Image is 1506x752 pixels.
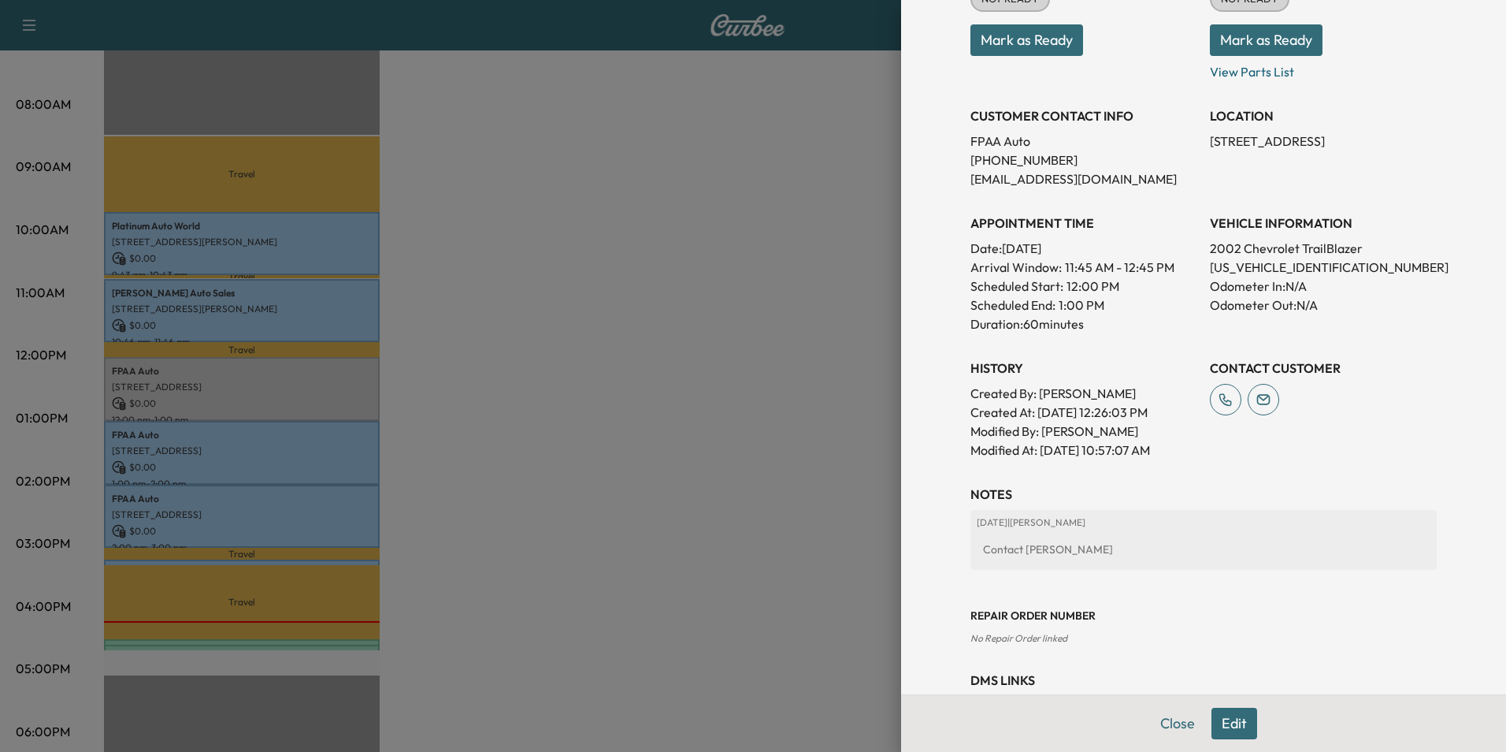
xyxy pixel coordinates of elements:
[1210,239,1437,258] p: 2002 Chevrolet TrailBlazer
[970,315,1197,333] p: Duration: 60 minutes
[1150,708,1205,739] button: Close
[970,671,1437,690] h3: DMS Links
[1210,277,1437,296] p: Odometer In: N/A
[970,359,1197,378] h3: History
[1059,296,1104,315] p: 1:00 PM
[970,258,1197,277] p: Arrival Window:
[1065,258,1174,277] span: 11:45 AM - 12:45 PM
[977,516,1430,529] p: [DATE] | [PERSON_NAME]
[970,106,1197,125] h3: CUSTOMER CONTACT INFO
[1066,277,1119,296] p: 12:00 PM
[970,403,1197,422] p: Created At : [DATE] 12:26:03 PM
[1211,708,1257,739] button: Edit
[1210,214,1437,233] h3: VEHICLE INFORMATION
[970,632,1067,644] span: No Repair Order linked
[970,441,1197,460] p: Modified At : [DATE] 10:57:07 AM
[970,277,1063,296] p: Scheduled Start:
[1210,258,1437,277] p: [US_VEHICLE_IDENTIFICATION_NUMBER]
[1210,56,1437,81] p: View Parts List
[970,239,1197,258] p: Date: [DATE]
[970,214,1197,233] h3: APPOINTMENT TIME
[970,608,1437,624] h3: Repair Order number
[970,485,1437,504] h3: NOTES
[970,169,1197,188] p: [EMAIL_ADDRESS][DOMAIN_NAME]
[1210,132,1437,151] p: [STREET_ADDRESS]
[970,384,1197,403] p: Created By : [PERSON_NAME]
[970,24,1083,56] button: Mark as Ready
[977,535,1430,564] div: Contact [PERSON_NAME]
[970,132,1197,151] p: FPAA Auto
[970,296,1055,315] p: Scheduled End:
[970,151,1197,169] p: [PHONE_NUMBER]
[970,422,1197,441] p: Modified By : [PERSON_NAME]
[1210,24,1322,56] button: Mark as Ready
[1210,106,1437,125] h3: LOCATION
[1210,359,1437,378] h3: CONTACT CUSTOMER
[1210,296,1437,315] p: Odometer Out: N/A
